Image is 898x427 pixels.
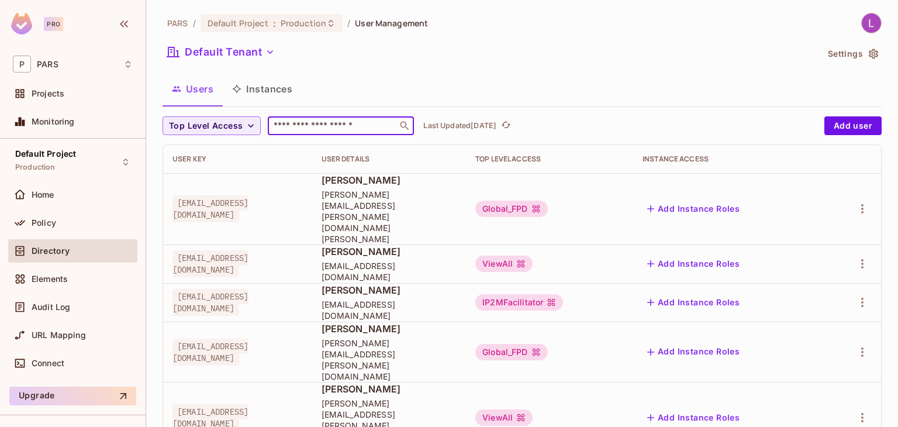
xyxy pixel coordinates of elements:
[475,294,563,311] div: IP2MFacilitator
[193,18,196,29] li: /
[643,408,744,427] button: Add Instance Roles
[643,343,744,361] button: Add Instance Roles
[475,409,533,426] div: ViewAll
[169,119,243,133] span: Top Level Access
[15,149,76,159] span: Default Project
[32,302,70,312] span: Audit Log
[322,338,457,382] span: [PERSON_NAME][EMAIL_ADDRESS][PERSON_NAME][DOMAIN_NAME]
[172,250,248,277] span: [EMAIL_ADDRESS][DOMAIN_NAME]
[475,344,548,360] div: Global_FPD
[322,189,457,245] span: [PERSON_NAME][EMAIL_ADDRESS][PERSON_NAME][DOMAIN_NAME][PERSON_NAME]
[496,119,513,133] span: Click to refresh data
[322,284,457,297] span: [PERSON_NAME]
[44,17,63,31] div: Pro
[32,246,70,256] span: Directory
[172,289,248,316] span: [EMAIL_ADDRESS][DOMAIN_NAME]
[475,256,533,272] div: ViewAll
[322,322,457,335] span: [PERSON_NAME]
[355,18,428,29] span: User Management
[643,154,813,164] div: Instance Access
[32,117,75,126] span: Monitoring
[167,18,188,29] span: the active workspace
[862,13,881,33] img: Louisa Mondoa
[322,154,457,164] div: User Details
[37,60,58,69] span: Workspace: PARS
[322,260,457,283] span: [EMAIL_ADDRESS][DOMAIN_NAME]
[272,19,277,28] span: :
[223,74,302,104] button: Instances
[163,116,261,135] button: Top Level Access
[824,116,882,135] button: Add user
[32,218,56,228] span: Policy
[475,201,548,217] div: Global_FPD
[475,154,624,164] div: Top Level Access
[11,13,32,35] img: SReyMgAAAABJRU5ErkJggg==
[501,120,511,132] span: refresh
[172,195,248,222] span: [EMAIL_ADDRESS][DOMAIN_NAME]
[32,330,86,340] span: URL Mapping
[32,190,54,199] span: Home
[32,274,68,284] span: Elements
[172,339,248,366] span: [EMAIL_ADDRESS][DOMAIN_NAME]
[643,254,744,273] button: Add Instance Roles
[13,56,31,73] span: P
[823,44,882,63] button: Settings
[163,43,279,61] button: Default Tenant
[423,121,496,130] p: Last Updated [DATE]
[643,199,744,218] button: Add Instance Roles
[208,18,268,29] span: Default Project
[9,387,136,405] button: Upgrade
[15,163,56,172] span: Production
[32,359,64,368] span: Connect
[322,174,457,187] span: [PERSON_NAME]
[32,89,64,98] span: Projects
[163,74,223,104] button: Users
[281,18,326,29] span: Production
[172,154,303,164] div: User Key
[347,18,350,29] li: /
[322,299,457,321] span: [EMAIL_ADDRESS][DOMAIN_NAME]
[499,119,513,133] button: refresh
[322,383,457,395] span: [PERSON_NAME]
[322,245,457,258] span: [PERSON_NAME]
[643,293,744,312] button: Add Instance Roles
